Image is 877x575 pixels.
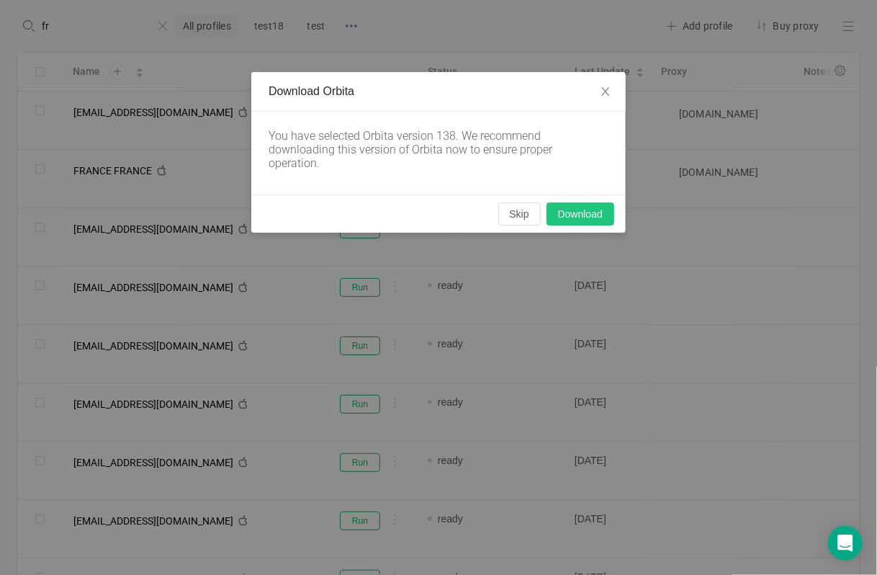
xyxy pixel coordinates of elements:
[585,72,626,112] button: Close
[498,202,541,226] button: Skip
[269,129,585,170] div: You have selected Orbita version 138. We recommend downloading this version of Orbita now to ensu...
[269,84,608,99] div: Download Orbita
[600,86,611,97] i: icon: close
[828,526,863,561] div: Open Intercom Messenger
[547,202,614,226] button: Download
